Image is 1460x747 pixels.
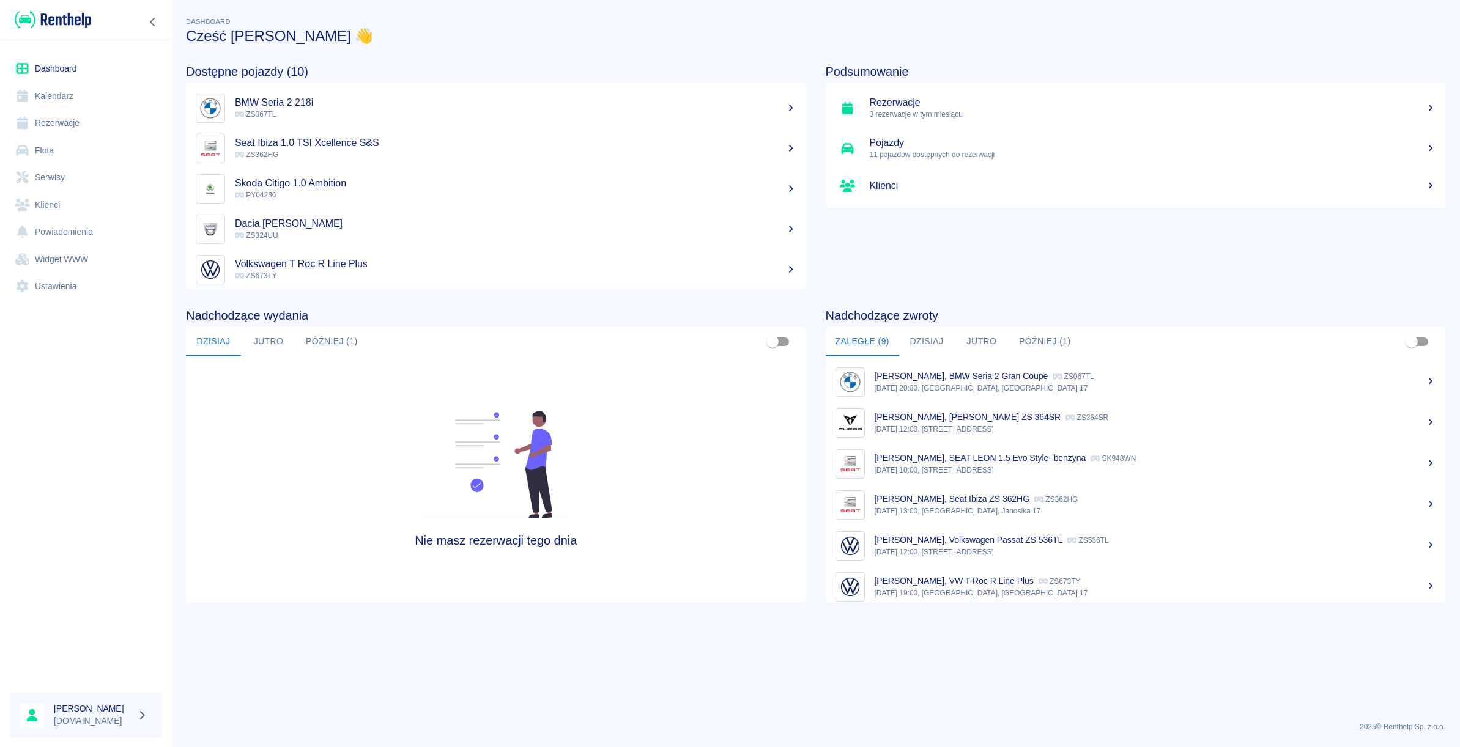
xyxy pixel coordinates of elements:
[235,271,277,280] span: ZS673TY
[870,149,1436,160] p: 11 pojazdów dostępnych do rezerwacji
[875,546,1436,557] p: [DATE] 12:00, [STREET_ADDRESS]
[264,533,728,548] h4: Nie masz rezerwacji tego dnia
[826,128,1446,169] a: Pojazdy11 pojazdów dostępnych do rezerwacji
[826,361,1446,402] a: Image[PERSON_NAME], BMW Seria 2 Gran Coupe ZS067TL[DATE] 20:30, [GEOGRAPHIC_DATA], [GEOGRAPHIC_DA...
[875,424,1436,435] p: [DATE] 12:00, [STREET_ADDRESS]
[10,191,162,219] a: Klienci
[839,493,862,517] img: Image
[54,702,132,715] h6: [PERSON_NAME]
[235,231,278,240] span: ZS324UU
[10,246,162,273] a: Widget WWW
[826,566,1446,607] a: Image[PERSON_NAME], VW T-Roc R Line Plus ZS673TY[DATE] 19:00, [GEOGRAPHIC_DATA], [GEOGRAPHIC_DATA...
[1053,372,1094,381] p: ZS067TL
[826,484,1446,525] a: Image[PERSON_NAME], Seat Ibiza ZS 362HG ZS362HG[DATE] 13:00, [GEOGRAPHIC_DATA], Janosika 17
[875,465,1436,476] p: [DATE] 10:00, [STREET_ADDRESS]
[899,327,954,356] button: Dzisiaj
[875,383,1436,394] p: [DATE] 20:30, [GEOGRAPHIC_DATA], [GEOGRAPHIC_DATA] 17
[235,97,796,109] h5: BMW Seria 2 218i
[235,150,278,159] span: ZS362HG
[186,721,1445,732] p: 2025 © Renthelp Sp. z o.o.
[235,191,276,199] span: PY04236
[826,88,1446,128] a: Rezerwacje3 rezerwacje w tym miesiącu
[235,137,796,149] h5: Seat Ibiza 1.0 TSI Xcellence S&S
[826,525,1446,566] a: Image[PERSON_NAME], Volkswagen Passat ZS 536TL ZS536TL[DATE] 12:00, [STREET_ADDRESS]
[10,273,162,300] a: Ustawienia
[1065,413,1108,422] p: ZS364SR
[186,327,241,356] button: Dzisiaj
[839,452,862,476] img: Image
[417,411,575,518] img: Fleet
[839,575,862,598] img: Image
[875,506,1436,517] p: [DATE] 13:00, [GEOGRAPHIC_DATA], Janosika 17
[870,180,1436,192] h5: Klienci
[954,327,1009,356] button: Jutro
[826,169,1446,203] a: Klienci
[54,715,132,727] p: [DOMAIN_NAME]
[199,97,222,120] img: Image
[144,14,162,30] button: Zwiń nawigację
[839,370,862,394] img: Image
[241,327,296,356] button: Jutro
[186,28,1445,45] h3: Cześć [PERSON_NAME] 👋
[875,453,1086,463] p: [PERSON_NAME], SEAT LEON 1.5 Evo Style- benzyna
[10,55,162,83] a: Dashboard
[870,97,1436,109] h5: Rezerwacje
[296,327,368,356] button: Później (1)
[870,109,1436,120] p: 3 rezerwacje w tym miesiącu
[10,137,162,164] a: Flota
[186,249,806,290] a: ImageVolkswagen T Roc R Line Plus ZS673TY
[186,18,231,25] span: Dashboard
[199,137,222,160] img: Image
[10,218,162,246] a: Powiadomienia
[1091,454,1136,463] p: SK948WN
[826,443,1446,484] a: Image[PERSON_NAME], SEAT LEON 1.5 Evo Style- benzyna SK948WN[DATE] 10:00, [STREET_ADDRESS]
[10,10,91,30] a: Renthelp logo
[235,110,276,119] span: ZS067TL
[875,371,1048,381] p: [PERSON_NAME], BMW Seria 2 Gran Coupe
[235,218,796,230] h5: Dacia [PERSON_NAME]
[826,402,1446,443] a: Image[PERSON_NAME], [PERSON_NAME] ZS 364SR ZS364SR[DATE] 12:00, [STREET_ADDRESS]
[235,258,796,270] h5: Volkswagen T Roc R Line Plus
[839,534,862,557] img: Image
[199,258,222,281] img: Image
[826,327,899,356] button: Zaległe (9)
[875,587,1436,598] p: [DATE] 19:00, [GEOGRAPHIC_DATA], [GEOGRAPHIC_DATA] 17
[870,137,1436,149] h5: Pojazdy
[1009,327,1081,356] button: Później (1)
[1034,495,1078,504] p: ZS362HG
[1400,330,1423,353] span: Pokaż przypisane tylko do mnie
[10,83,162,110] a: Kalendarz
[875,576,1034,586] p: [PERSON_NAME], VW T-Roc R Line Plus
[10,109,162,137] a: Rezerwacje
[761,330,784,353] span: Pokaż przypisane tylko do mnie
[199,177,222,201] img: Image
[186,308,806,323] h4: Nadchodzące wydania
[186,88,806,128] a: ImageBMW Seria 2 218i ZS067TL
[1039,577,1081,586] p: ZS673TY
[235,177,796,190] h5: Skoda Citigo 1.0 Ambition
[199,218,222,241] img: Image
[15,10,91,30] img: Renthelp logo
[186,209,806,249] a: ImageDacia [PERSON_NAME] ZS324UU
[1067,536,1108,545] p: ZS536TL
[826,308,1446,323] h4: Nadchodzące zwroty
[875,412,1061,422] p: [PERSON_NAME], [PERSON_NAME] ZS 364SR
[10,164,162,191] a: Serwisy
[186,64,806,79] h4: Dostępne pojazdy (10)
[826,64,1446,79] h4: Podsumowanie
[875,535,1063,545] p: [PERSON_NAME], Volkswagen Passat ZS 536TL
[186,128,806,169] a: ImageSeat Ibiza 1.0 TSI Xcellence S&S ZS362HG
[839,411,862,435] img: Image
[186,169,806,209] a: ImageSkoda Citigo 1.0 Ambition PY04236
[875,494,1030,504] p: [PERSON_NAME], Seat Ibiza ZS 362HG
